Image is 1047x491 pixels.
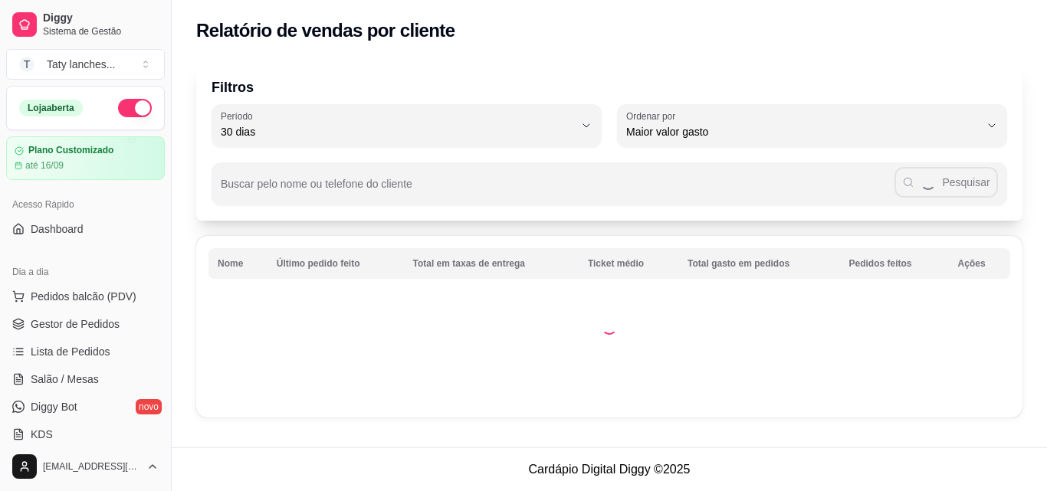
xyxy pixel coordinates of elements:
[6,6,165,43] a: DiggySistema de Gestão
[31,316,120,332] span: Gestor de Pedidos
[221,182,894,198] input: Buscar pelo nome ou telefone do cliente
[6,339,165,364] a: Lista de Pedidos
[6,49,165,80] button: Select a team
[19,100,83,116] div: Loja aberta
[6,136,165,180] a: Plano Customizadoaté 16/09
[31,289,136,304] span: Pedidos balcão (PDV)
[6,448,165,485] button: [EMAIL_ADDRESS][DOMAIN_NAME]
[118,99,152,117] button: Alterar Status
[43,460,140,473] span: [EMAIL_ADDRESS][DOMAIN_NAME]
[6,284,165,309] button: Pedidos balcão (PDV)
[6,260,165,284] div: Dia a dia
[25,159,64,172] article: até 16/09
[212,77,1007,98] p: Filtros
[19,57,34,72] span: T
[6,192,165,217] div: Acesso Rápido
[28,145,113,156] article: Plano Customizado
[617,104,1007,147] button: Ordenar porMaior valor gasto
[6,422,165,447] a: KDS
[212,104,602,147] button: Período30 dias
[47,57,116,72] div: Taty lanches ...
[31,372,99,387] span: Salão / Mesas
[221,110,258,123] label: Período
[196,18,455,43] h2: Relatório de vendas por cliente
[31,221,84,237] span: Dashboard
[172,447,1047,491] footer: Cardápio Digital Diggy © 2025
[221,124,574,139] span: 30 dias
[43,11,159,25] span: Diggy
[6,217,165,241] a: Dashboard
[626,124,980,139] span: Maior valor gasto
[31,399,77,414] span: Diggy Bot
[602,319,617,335] div: Loading
[31,427,53,442] span: KDS
[31,344,110,359] span: Lista de Pedidos
[626,110,681,123] label: Ordenar por
[6,312,165,336] a: Gestor de Pedidos
[6,394,165,419] a: Diggy Botnovo
[43,25,159,38] span: Sistema de Gestão
[6,367,165,391] a: Salão / Mesas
